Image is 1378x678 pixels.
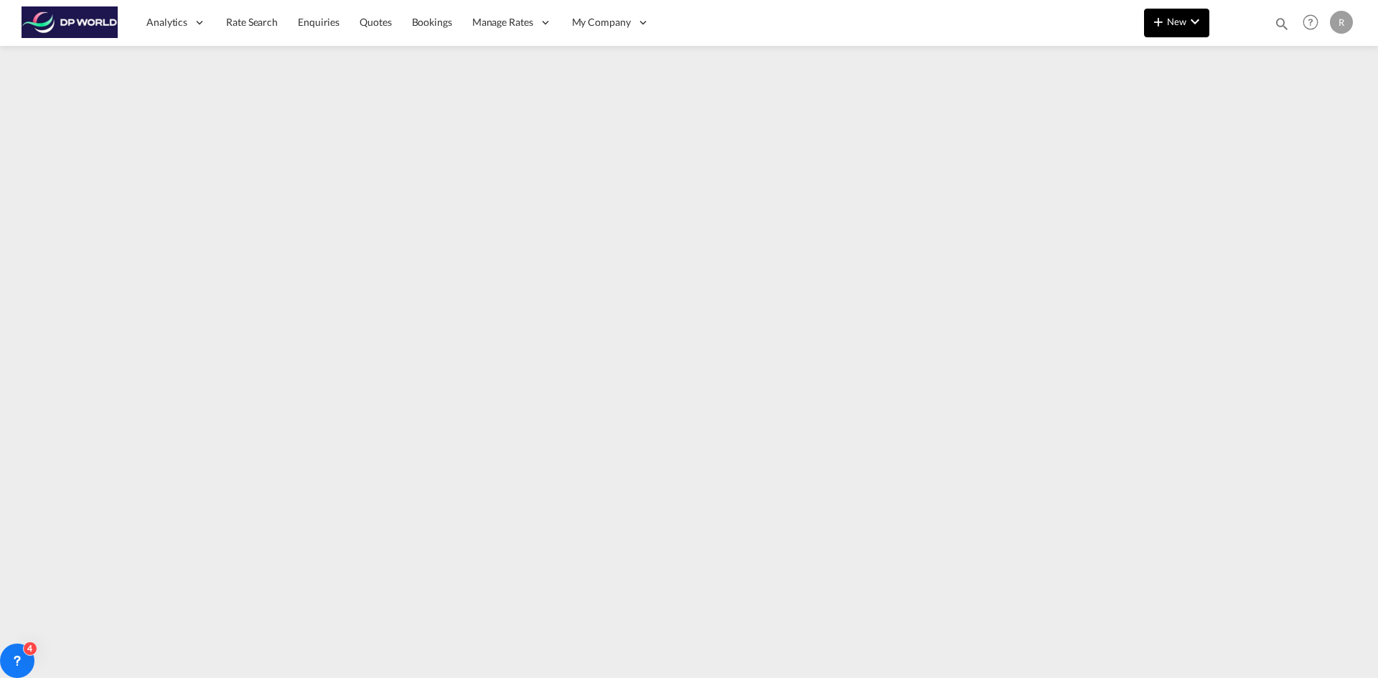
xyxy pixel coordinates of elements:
div: R [1330,11,1353,34]
img: c08ca190194411f088ed0f3ba295208c.png [22,6,118,39]
span: New [1150,16,1204,27]
div: Help [1298,10,1330,36]
span: Enquiries [298,16,339,28]
md-icon: icon-plus 400-fg [1150,13,1167,30]
span: Analytics [146,15,187,29]
button: icon-plus 400-fgNewicon-chevron-down [1144,9,1209,37]
span: Manage Rates [472,15,533,29]
md-icon: icon-magnify [1274,16,1290,32]
md-icon: icon-chevron-down [1186,13,1204,30]
span: Help [1298,10,1323,34]
span: Quotes [360,16,391,28]
span: Bookings [412,16,452,28]
span: My Company [572,15,631,29]
span: Rate Search [226,16,278,28]
div: icon-magnify [1274,16,1290,37]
